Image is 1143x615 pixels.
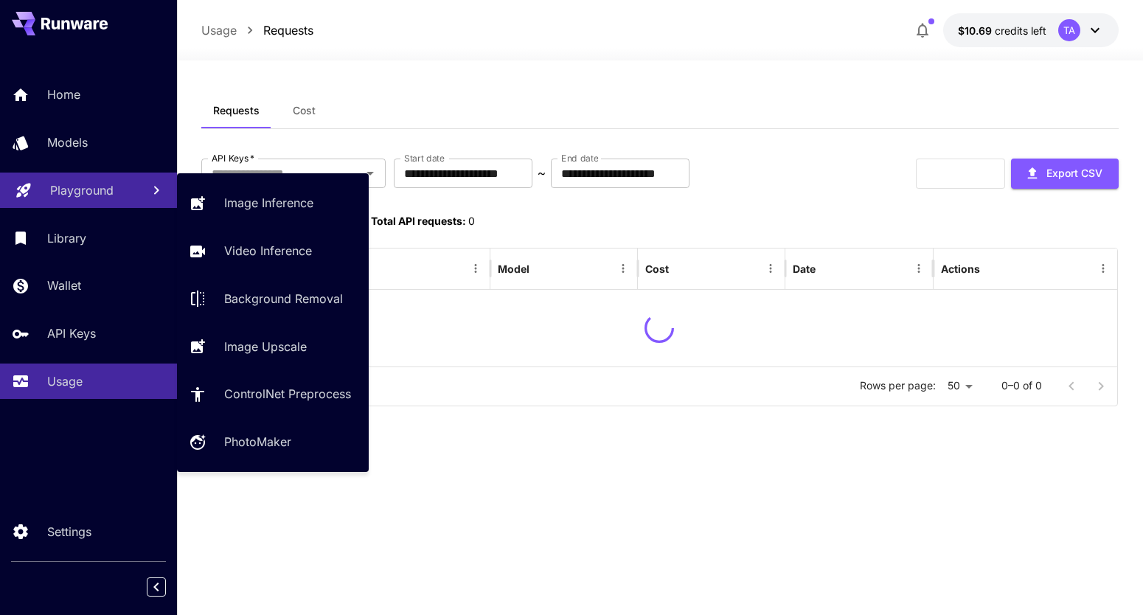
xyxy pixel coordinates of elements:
[1058,19,1080,41] div: TA
[538,164,546,182] p: ~
[860,378,936,393] p: Rows per page:
[201,21,237,39] p: Usage
[561,152,598,164] label: End date
[224,385,351,403] p: ControlNet Preprocess
[645,263,669,275] div: Cost
[995,24,1046,37] span: credits left
[468,215,475,227] span: 0
[942,375,978,397] div: 50
[147,577,166,597] button: Collapse sidebar
[404,152,445,164] label: Start date
[943,13,1119,47] button: $10.69212
[177,233,369,269] a: Video Inference
[1093,258,1114,279] button: Menu
[613,258,633,279] button: Menu
[958,24,995,37] span: $10.69
[263,21,313,39] p: Requests
[177,185,369,221] a: Image Inference
[941,263,980,275] div: Actions
[177,328,369,364] a: Image Upscale
[201,21,313,39] nav: breadcrumb
[47,372,83,390] p: Usage
[224,338,307,355] p: Image Upscale
[498,263,529,275] div: Model
[371,215,466,227] span: Total API requests:
[224,290,343,307] p: Background Removal
[465,258,486,279] button: Menu
[177,376,369,412] a: ControlNet Preprocess
[213,104,260,117] span: Requests
[670,258,691,279] button: Sort
[47,324,96,342] p: API Keys
[224,433,291,451] p: PhotoMaker
[224,242,312,260] p: Video Inference
[958,23,1046,38] div: $10.69212
[177,281,369,317] a: Background Removal
[1011,159,1119,189] button: Export CSV
[47,86,80,103] p: Home
[177,424,369,460] a: PhotoMaker
[50,181,114,199] p: Playground
[360,163,381,184] button: Open
[909,258,929,279] button: Menu
[47,133,88,151] p: Models
[817,258,838,279] button: Sort
[760,258,781,279] button: Menu
[158,574,177,600] div: Collapse sidebar
[793,263,816,275] div: Date
[47,523,91,541] p: Settings
[224,194,313,212] p: Image Inference
[47,277,81,294] p: Wallet
[293,104,316,117] span: Cost
[47,229,86,247] p: Library
[212,152,254,164] label: API Keys
[531,258,552,279] button: Sort
[1001,378,1042,393] p: 0–0 of 0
